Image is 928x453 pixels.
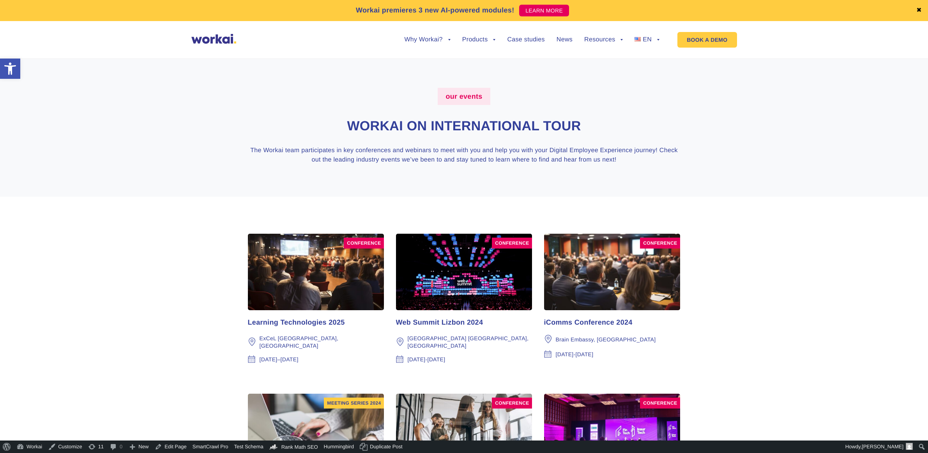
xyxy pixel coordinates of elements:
[556,336,656,343] div: Brain Embassy, [GEOGRAPHIC_DATA]
[190,441,232,453] a: SmartCrawl Pro
[248,355,256,363] img: Date
[584,37,623,43] a: Resources
[120,441,122,453] span: 0
[321,441,357,453] a: Hummingbird
[324,398,384,409] div: meeting series 2024
[916,7,922,14] a: ✖
[242,228,390,375] a: conference Learning Technologies 2025 ExCeL [GEOGRAPHIC_DATA], [GEOGRAPHIC_DATA] [DATE]–[DATE]
[544,318,681,327] div: iComms Conference 2024
[538,228,686,375] a: CONFERENCE iComms Conference 2024 Brain Embassy, [GEOGRAPHIC_DATA] [DATE]-[DATE]
[677,32,737,48] a: BOOK A DEMO
[643,36,652,43] span: EN
[260,335,384,349] div: ExCeL [GEOGRAPHIC_DATA], [GEOGRAPHIC_DATA]
[396,338,405,346] img: Location
[438,88,490,105] label: our events
[492,238,532,249] div: conference
[557,37,573,43] a: News
[248,146,681,165] p: The Workai team participates in key conferences and webinars to meet with you and help you with y...
[408,356,445,363] div: [DATE]-[DATE]
[281,444,318,450] span: Rank Math SEO
[843,441,916,453] a: Howdy,
[98,441,104,453] span: 11
[390,228,538,375] a: conference Web Summit Lizbon 2024 [GEOGRAPHIC_DATA] [GEOGRAPHIC_DATA], [GEOGRAPHIC_DATA] [DATE]-[...
[260,356,299,363] div: [DATE]–[DATE]
[462,37,496,43] a: Products
[640,238,680,249] div: CONFERENCE
[640,398,680,409] div: Conference
[519,5,569,16] a: LEARN MORE
[370,441,403,453] span: Duplicate Post
[492,398,532,409] div: Conference
[408,335,532,349] div: [GEOGRAPHIC_DATA] [GEOGRAPHIC_DATA], [GEOGRAPHIC_DATA]
[45,441,85,453] a: Customize
[356,5,514,16] p: Workai premieres 3 new AI-powered modules!
[404,37,450,43] a: Why Workai?
[544,335,553,343] img: Location
[507,37,544,43] a: Case studies
[267,441,321,453] a: Rank Math Dashboard
[152,441,189,453] a: Edit Page
[396,318,532,327] div: Web Summit Lizbon 2024
[248,318,384,327] div: Learning Technologies 2025
[544,350,552,358] img: Date
[14,441,45,453] a: Workai
[248,338,256,346] img: Location
[396,355,404,363] img: Date
[556,351,594,358] div: [DATE]-[DATE]
[862,444,903,449] span: [PERSON_NAME]
[138,441,148,453] span: New
[231,441,266,453] a: Test Schema
[344,238,384,249] div: conference
[248,117,681,135] h1: workai on international tour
